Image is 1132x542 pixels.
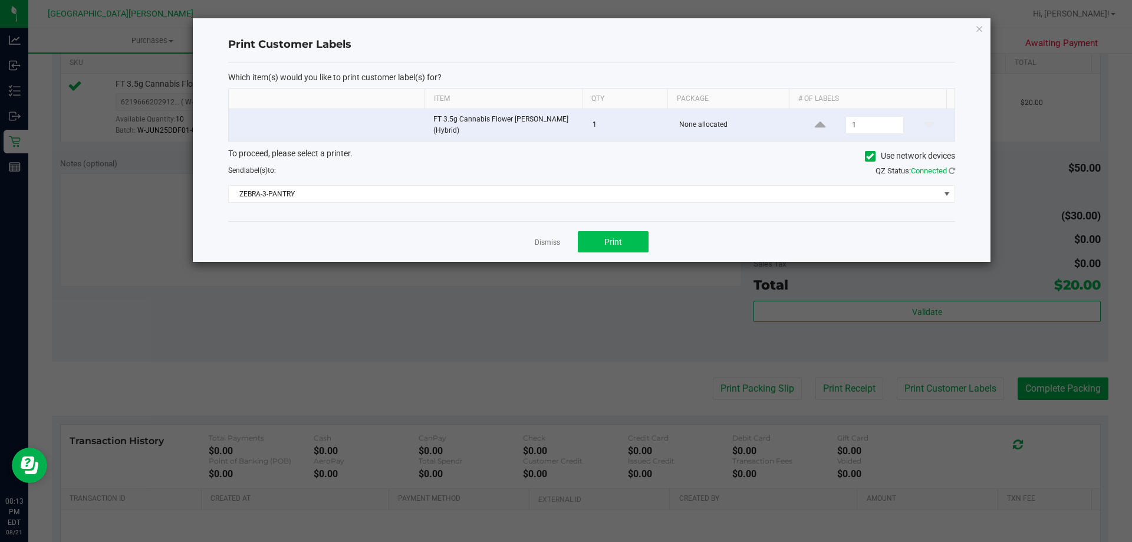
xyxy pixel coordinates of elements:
span: Send to: [228,166,276,175]
td: None allocated [672,109,795,141]
p: Which item(s) would you like to print customer label(s) for? [228,72,955,83]
th: # of labels [789,89,946,109]
span: label(s) [244,166,268,175]
th: Package [667,89,789,109]
div: To proceed, please select a printer. [219,147,964,165]
th: Item [424,89,582,109]
td: 1 [585,109,672,141]
iframe: Resource center [12,448,47,483]
h4: Print Customer Labels [228,37,955,52]
span: Connected [911,166,947,175]
a: Dismiss [535,238,560,248]
td: FT 3.5g Cannabis Flower [PERSON_NAME] (Hybrid) [426,109,585,141]
button: Print [578,231,649,252]
span: QZ Status: [876,166,955,175]
th: Qty [582,89,667,109]
span: Print [604,237,622,247]
span: ZEBRA-3-PANTRY [229,186,940,202]
label: Use network devices [865,150,955,162]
